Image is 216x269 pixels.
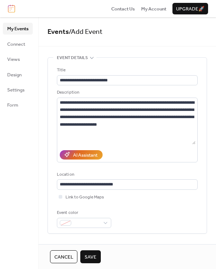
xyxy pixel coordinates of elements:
a: Settings [3,84,33,95]
span: My Events [7,25,28,32]
button: Upgrade🚀 [172,3,208,14]
div: Description [57,89,196,96]
a: Events [48,25,69,39]
button: AI Assistant [60,150,103,160]
span: Contact Us [111,5,135,13]
div: Location [57,171,196,178]
span: Upgrade 🚀 [176,5,204,13]
span: My Account [141,5,166,13]
button: Save [80,250,101,263]
span: / Add Event [69,25,103,39]
a: My Events [3,23,33,34]
span: Connect [7,41,25,48]
span: Link to Google Maps [66,194,104,201]
button: Cancel [50,250,77,263]
a: Contact Us [111,5,135,12]
span: Form [7,102,18,109]
span: Settings [7,86,24,94]
a: Design [3,69,33,80]
a: Views [3,53,33,65]
img: logo [8,5,15,13]
a: My Account [141,5,166,12]
span: Save [85,254,96,261]
div: Event color [57,209,110,216]
a: Form [3,99,33,111]
a: Connect [3,38,33,50]
span: Date and time [57,242,87,250]
span: Event details [57,54,88,62]
div: AI Assistant [73,152,98,159]
span: Views [7,56,20,63]
span: Cancel [54,254,73,261]
span: Design [7,71,22,79]
div: Title [57,67,196,74]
